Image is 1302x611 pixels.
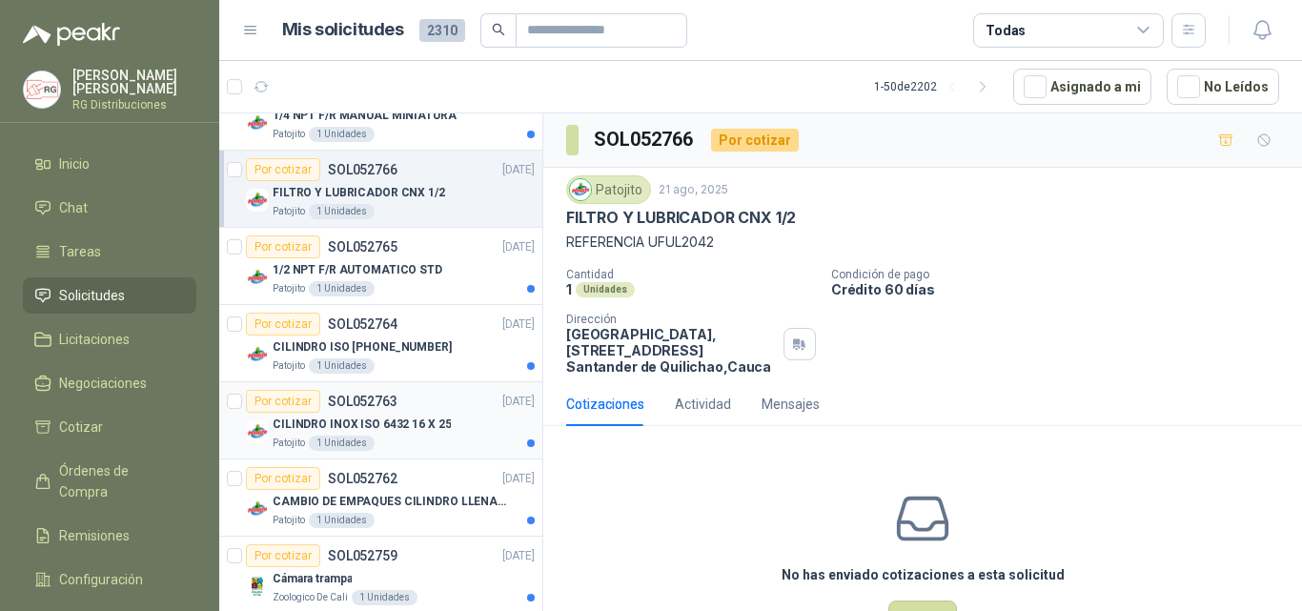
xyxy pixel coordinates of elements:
[594,125,696,154] h3: SOL052766
[711,129,799,152] div: Por cotizar
[24,71,60,108] img: Company Logo
[502,470,535,488] p: [DATE]
[23,453,196,510] a: Órdenes de Compra
[72,69,196,95] p: [PERSON_NAME] [PERSON_NAME]
[352,590,417,605] div: 1 Unidades
[246,112,269,134] img: Company Logo
[23,365,196,401] a: Negociaciones
[59,417,103,438] span: Cotizar
[23,234,196,270] a: Tareas
[762,394,820,415] div: Mensajes
[566,208,796,228] p: FILTRO Y LUBRICADOR CNX 1/2
[219,382,542,459] a: Por cotizarSOL052763[DATE] Company LogoCILINDRO INOX ISO 6432 16 X 25Patojito1 Unidades
[566,313,776,326] p: Dirección
[831,268,1294,281] p: Condición de pago
[273,184,445,202] p: FILTRO Y LUBRICADOR CNX 1/2
[59,525,130,546] span: Remisiones
[566,175,651,204] div: Patojito
[23,277,196,314] a: Solicitudes
[273,416,451,434] p: CILINDRO INOX ISO 6432 16 X 25
[246,467,320,490] div: Por cotizar
[246,235,320,258] div: Por cotizar
[246,266,269,289] img: Company Logo
[219,459,542,537] a: Por cotizarSOL052762[DATE] Company LogoCAMBIO DE EMPAQUES CILINDRO LLENADORA MANUALNUALPatojito1 ...
[328,240,397,254] p: SOL052765
[782,564,1065,585] h3: No has enviado cotizaciones a esta solicitud
[328,395,397,408] p: SOL052763
[246,420,269,443] img: Company Logo
[246,544,320,567] div: Por cotizar
[566,326,776,375] p: [GEOGRAPHIC_DATA], [STREET_ADDRESS] Santander de Quilichao , Cauca
[659,181,728,199] p: 21 ago, 2025
[502,547,535,565] p: [DATE]
[273,204,305,219] p: Patojito
[328,472,397,485] p: SOL052762
[23,561,196,598] a: Configuración
[502,316,535,334] p: [DATE]
[309,204,375,219] div: 1 Unidades
[1013,69,1151,105] button: Asignado a mi
[576,282,635,297] div: Unidades
[328,163,397,176] p: SOL052766
[246,498,269,520] img: Company Logo
[59,460,178,502] span: Órdenes de Compra
[219,151,542,228] a: Por cotizarSOL052766[DATE] Company LogoFILTRO Y LUBRICADOR CNX 1/2Patojito1 Unidades
[328,549,397,562] p: SOL052759
[566,232,1279,253] p: REFERENCIA UFUL2042
[273,493,510,511] p: CAMBIO DE EMPAQUES CILINDRO LLENADORA MANUALNUAL
[246,158,320,181] div: Por cotizar
[23,190,196,226] a: Chat
[273,513,305,528] p: Patojito
[59,285,125,306] span: Solicitudes
[59,153,90,174] span: Inicio
[273,338,452,356] p: CILINDRO ISO [PHONE_NUMBER]
[273,436,305,451] p: Patojito
[23,518,196,554] a: Remisiones
[246,313,320,336] div: Por cotizar
[246,343,269,366] img: Company Logo
[309,436,375,451] div: 1 Unidades
[246,390,320,413] div: Por cotizar
[273,107,457,125] p: 1/4 NPT F/R MANUAL MINIATURA
[1167,69,1279,105] button: No Leídos
[328,317,397,331] p: SOL052764
[23,409,196,445] a: Cotizar
[502,161,535,179] p: [DATE]
[273,127,305,142] p: Patojito
[246,189,269,212] img: Company Logo
[566,394,644,415] div: Cotizaciones
[675,394,731,415] div: Actividad
[273,281,305,296] p: Patojito
[273,358,305,374] p: Patojito
[59,373,147,394] span: Negociaciones
[309,513,375,528] div: 1 Unidades
[309,281,375,296] div: 1 Unidades
[273,261,442,279] p: 1/2 NPT F/R AUTOMATICO STD
[219,305,542,382] a: Por cotizarSOL052764[DATE] Company LogoCILINDRO ISO [PHONE_NUMBER]Patojito1 Unidades
[986,20,1026,41] div: Todas
[570,179,591,200] img: Company Logo
[566,281,572,297] p: 1
[59,197,88,218] span: Chat
[273,570,352,588] p: Cámara trampa
[502,393,535,411] p: [DATE]
[23,146,196,182] a: Inicio
[219,228,542,305] a: Por cotizarSOL052765[DATE] Company Logo1/2 NPT F/R AUTOMATICO STDPatojito1 Unidades
[59,241,101,262] span: Tareas
[502,238,535,256] p: [DATE]
[23,23,120,46] img: Logo peakr
[72,99,196,111] p: RG Distribuciones
[566,268,816,281] p: Cantidad
[309,358,375,374] div: 1 Unidades
[273,590,348,605] p: Zoologico De Cali
[492,23,505,36] span: search
[419,19,465,42] span: 2310
[59,569,143,590] span: Configuración
[831,281,1294,297] p: Crédito 60 días
[309,127,375,142] div: 1 Unidades
[282,16,404,44] h1: Mis solicitudes
[874,71,998,102] div: 1 - 50 de 2202
[23,321,196,357] a: Licitaciones
[246,575,269,598] img: Company Logo
[59,329,130,350] span: Licitaciones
